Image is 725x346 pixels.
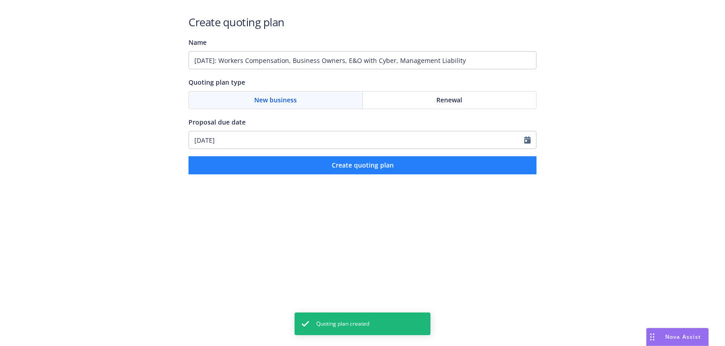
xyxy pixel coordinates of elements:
button: Nova Assist [646,328,709,346]
span: Quoting plan created [316,320,369,328]
input: MM/DD/YYYY [189,131,524,149]
div: Drag to move [647,328,658,346]
span: Nova Assist [665,333,701,341]
span: New business [254,95,297,105]
button: Create quoting plan [188,156,536,174]
h1: Create quoting plan [188,14,536,29]
span: Renewal [436,95,462,105]
span: Quoting plan type [188,78,245,86]
span: Proposal due date [188,118,246,126]
input: Quoting plan name [188,51,536,69]
span: Name [188,38,207,47]
svg: Calendar [524,136,531,144]
span: Create quoting plan [332,161,394,169]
